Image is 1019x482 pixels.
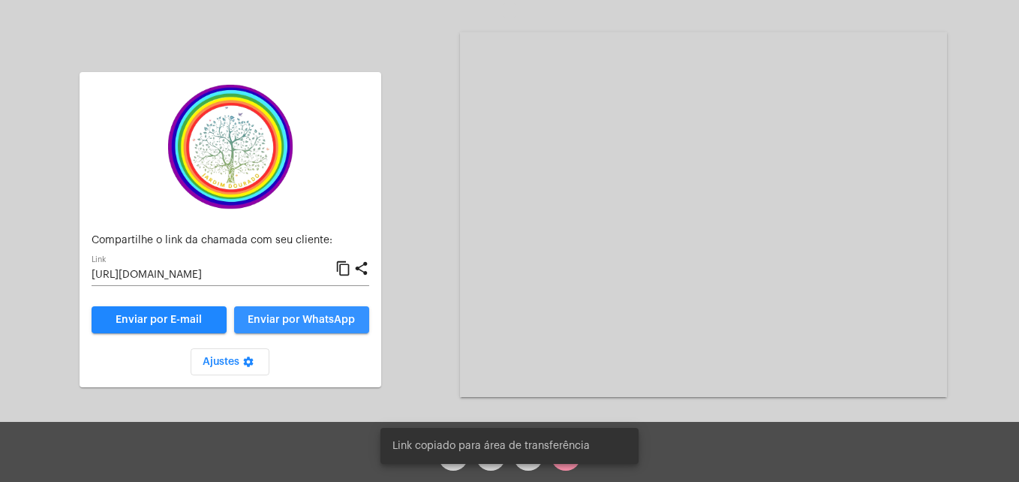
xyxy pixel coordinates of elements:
img: c337f8d0-2252-6d55-8527-ab50248c0d14.png [155,84,305,209]
button: Ajustes [191,348,269,375]
mat-icon: share [353,260,369,278]
span: Enviar por WhatsApp [248,315,355,325]
span: Link copiado para área de transferência [392,438,590,453]
mat-icon: settings [239,356,257,374]
mat-icon: content_copy [335,260,351,278]
button: Enviar por WhatsApp [234,306,369,333]
span: Ajustes [203,357,257,367]
a: Enviar por E-mail [92,306,227,333]
p: Compartilhe o link da chamada com seu cliente: [92,235,369,246]
span: Enviar por E-mail [116,315,202,325]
